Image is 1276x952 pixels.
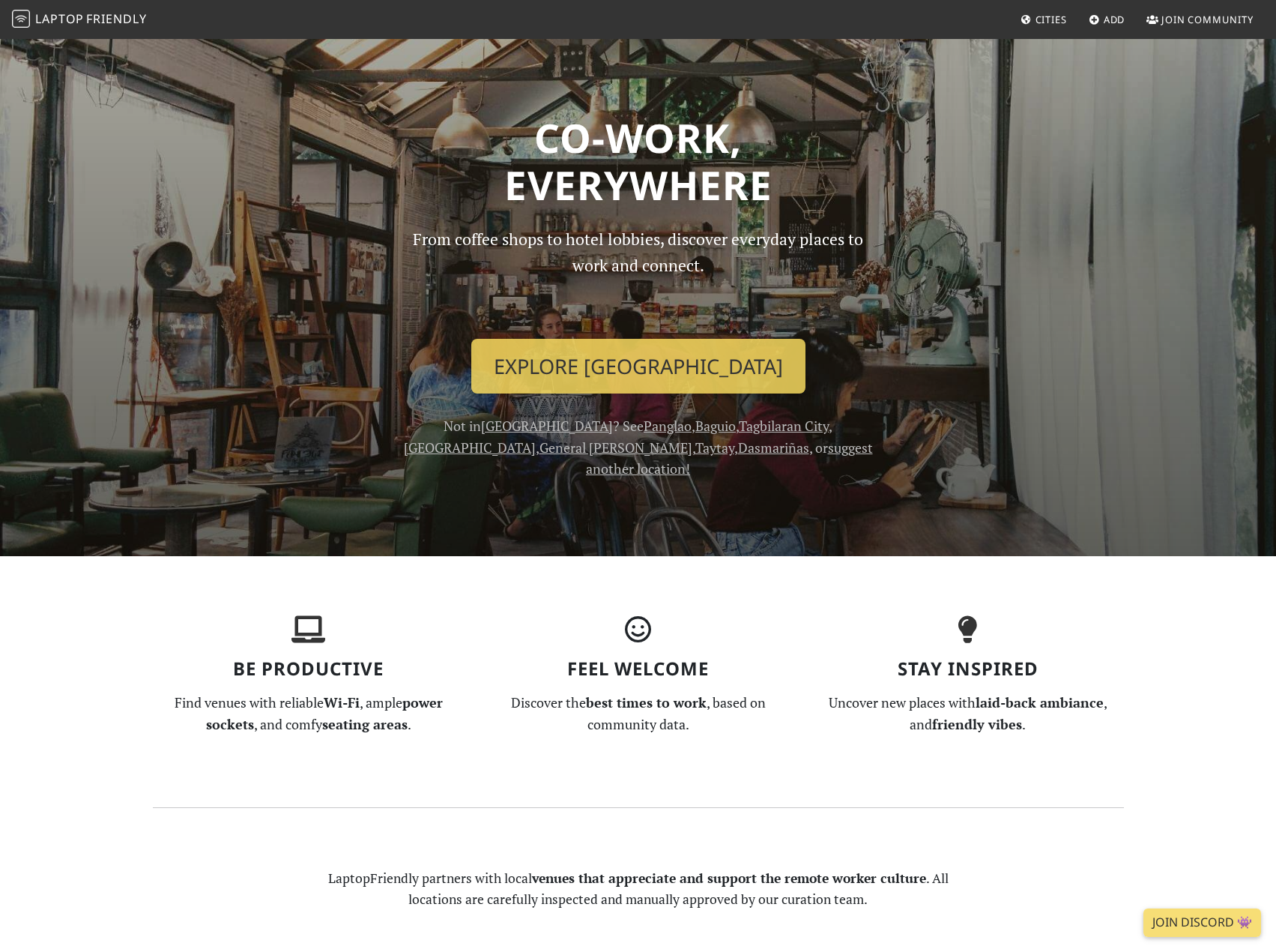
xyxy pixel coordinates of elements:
h3: Feel Welcome [483,658,794,680]
span: Cities [1035,13,1067,26]
p: Find venues with reliable , ample , and comfy . [153,692,465,735]
strong: friendly vibes [932,715,1022,733]
span: Laptop [35,10,84,27]
span: Join Community [1161,13,1254,26]
p: Uncover new places with , and . [812,692,1124,735]
h1: Co-work, Everywhere [153,114,1124,209]
strong: laid-back ambiance [976,693,1104,711]
a: General [PERSON_NAME] [539,439,692,457]
a: Tagbilaran City [739,417,829,435]
strong: best times to work [586,693,707,711]
strong: venues that appreciate and support the remote worker culture [532,870,926,887]
h3: Stay Inspired [812,658,1124,680]
a: Baguio [695,417,736,435]
a: LaptopFriendly LaptopFriendly [12,7,147,33]
strong: Wi-Fi [324,693,360,711]
a: Join Community [1140,6,1260,33]
span: Not in ? See , , , , , , , or [404,417,873,478]
a: [GEOGRAPHIC_DATA] [481,417,613,435]
span: Add [1104,13,1125,26]
h3: Be Productive [153,658,465,680]
a: Join Discord 👾 [1143,909,1261,937]
a: [GEOGRAPHIC_DATA] [404,439,536,457]
p: Discover the , based on community data. [483,692,794,735]
a: Panglao [644,417,692,435]
a: Dasmariñas [738,439,809,457]
img: LaptopFriendly [12,10,30,28]
span: Friendly [86,10,146,27]
a: Cities [1015,6,1073,33]
p: From coffee shops to hotel lobbies, discover everyday places to work and connect. [400,226,877,326]
a: Explore [GEOGRAPHIC_DATA] [471,339,805,394]
p: LaptopFriendly partners with local . All locations are carefully inspected and manually approved ... [318,868,959,910]
a: Add [1083,6,1131,33]
strong: seating areas [322,715,408,733]
a: Taytay [695,439,734,457]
